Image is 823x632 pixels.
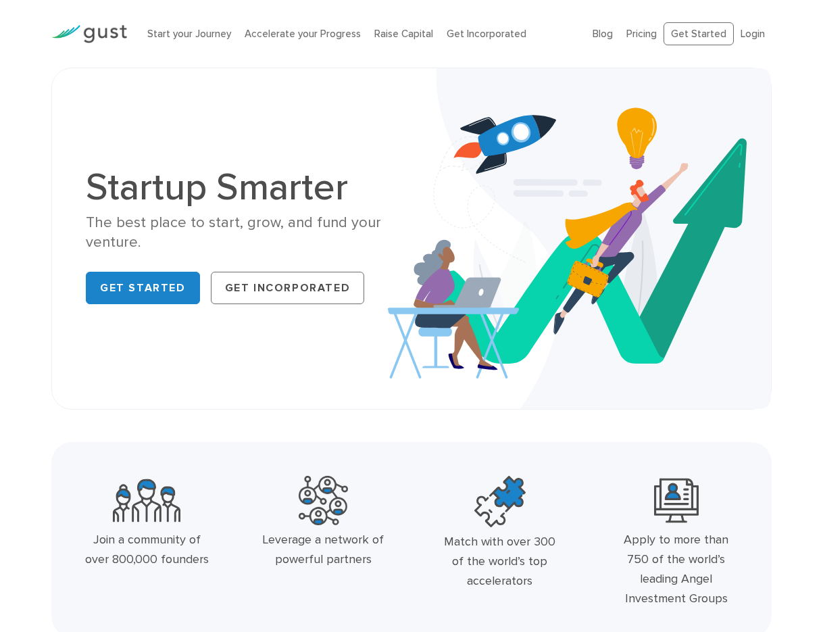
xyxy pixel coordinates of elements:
[86,272,200,304] a: Get Started
[741,28,765,40] a: Login
[51,25,127,43] img: Gust Logo
[211,272,365,304] a: Get Incorporated
[626,28,657,40] a: Pricing
[147,28,231,40] a: Start your Journey
[113,476,180,525] img: Community Founders
[593,28,613,40] a: Blog
[299,476,348,525] img: Powerful Partners
[474,476,526,527] img: Top Accelerators
[388,68,771,409] img: Startup Smarter Hero
[86,213,401,253] div: The best place to start, grow, and fund your venture.
[245,28,361,40] a: Accelerate your Progress
[664,22,734,46] a: Get Started
[86,168,401,206] h1: Startup Smarter
[447,28,526,40] a: Get Incorporated
[84,531,209,570] div: Join a community of over 800,000 founders
[654,476,699,525] img: Leading Angel Investment
[437,533,562,591] div: Match with over 300 of the world’s top accelerators
[261,531,386,570] div: Leverage a network of powerful partners
[614,531,739,608] div: Apply to more than 750 of the world’s leading Angel Investment Groups
[374,28,433,40] a: Raise Capital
